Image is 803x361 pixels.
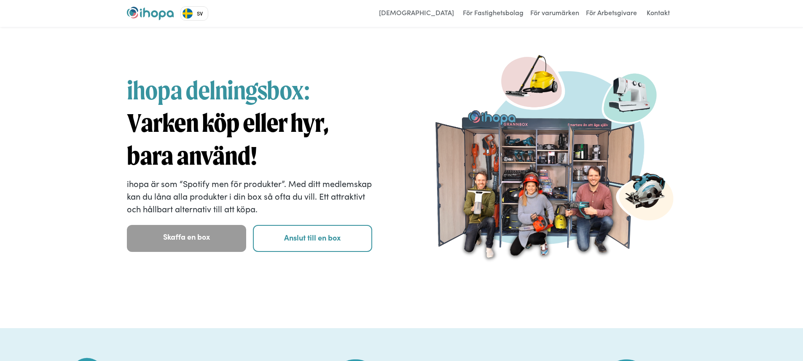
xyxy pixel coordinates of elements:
[180,6,208,21] div: Language
[375,7,458,20] a: [DEMOGRAPHIC_DATA]
[127,7,174,20] a: home
[253,225,372,252] a: Anslut till en box
[181,7,208,20] a: SV
[528,7,581,20] a: För varumärken
[127,7,174,20] img: ihopa logo
[127,107,328,171] strong: Varken köp eller hyr, bara använd!
[461,7,526,20] a: För Fastighetsbolag
[584,7,639,20] a: För Arbetsgivare
[127,225,246,252] a: Skaffa en box
[127,75,310,105] span: ihopa delningsbox:
[642,7,675,20] a: Kontakt
[127,177,373,215] p: ihopa är som “Spotify men för produkter”. Med ditt medlemskap kan du låna alla produkter i din bo...
[180,6,208,21] aside: Language selected: Svenska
